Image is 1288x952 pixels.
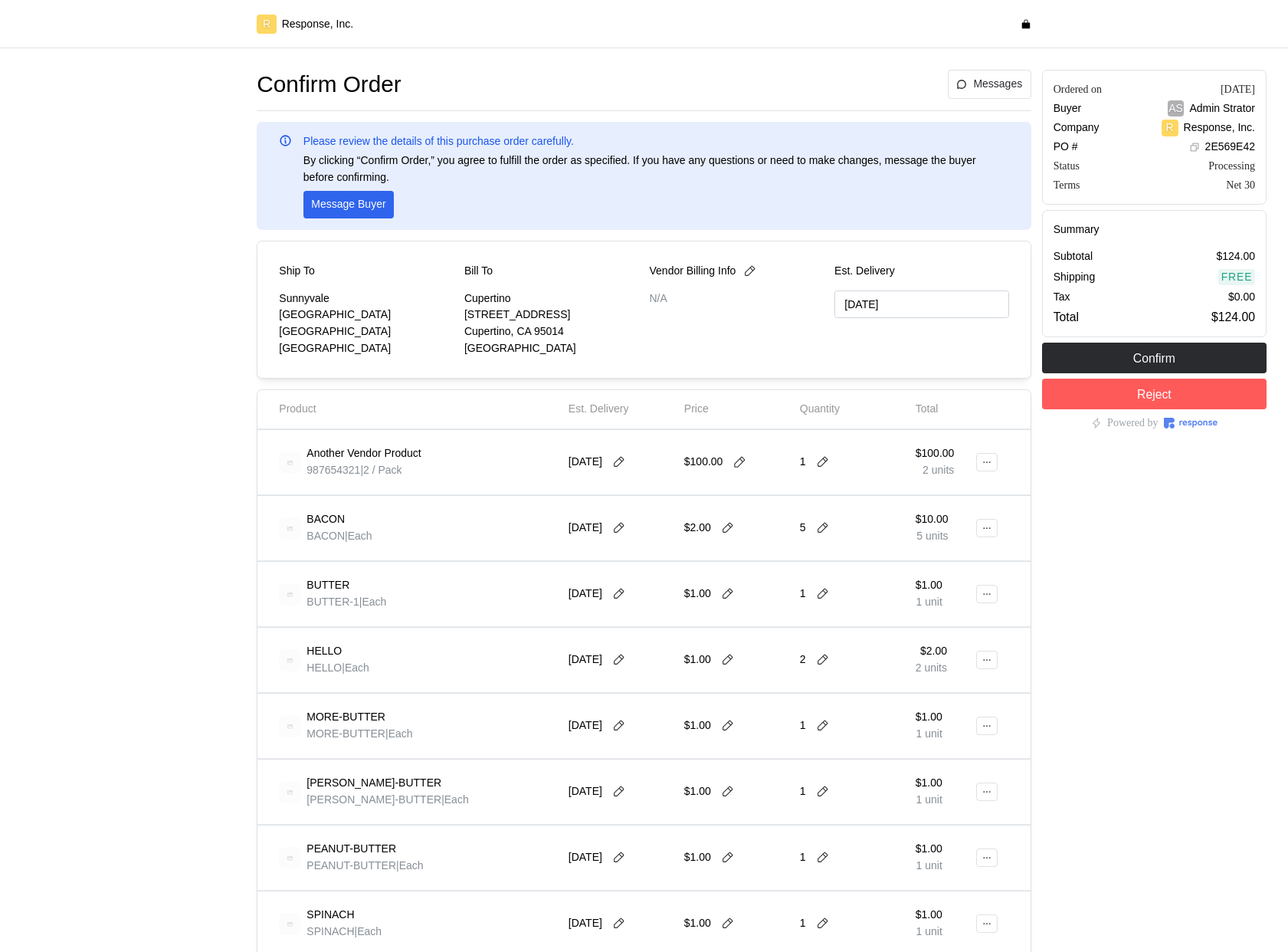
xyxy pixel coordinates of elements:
p: Please review the details of this purchase order carefully. [303,133,574,150]
p: By clicking “Confirm Order,” you agree to fulfill the order as specified. If you have any questio... [303,153,1009,185]
p: 1 [800,849,806,866]
p: [GEOGRAPHIC_DATA] [279,340,454,357]
div: Ordered on [1054,81,1102,97]
span: SPINACH [306,925,354,937]
p: [GEOGRAPHIC_DATA] [279,307,454,323]
p: [GEOGRAPHIC_DATA] [464,340,639,357]
p: [STREET_ADDRESS] [464,307,639,323]
div: Terms [1054,177,1080,193]
p: $1.00 [684,915,711,932]
p: Est. Delivery [834,263,1009,280]
p: Cupertino, CA 95014 [464,323,639,340]
p: 2 units [916,462,955,479]
p: Price [684,401,709,418]
p: 2E569E42 [1205,139,1255,156]
p: 1 unit [916,924,942,941]
span: BUTTER-1 [306,596,359,608]
p: [DATE] [569,717,602,734]
p: 1 [800,454,806,471]
img: Response Logo [1164,418,1218,428]
p: 1 [800,783,806,800]
p: HELLO [306,643,342,660]
p: Quantity [800,401,840,418]
p: [DATE] [569,783,602,800]
p: R [1166,120,1174,136]
p: AS [1168,100,1183,117]
input: MM/DD/YYYY [834,291,1009,319]
span: | Each [396,859,424,872]
span: 987654321 [306,464,360,476]
p: $124.00 [1211,307,1255,327]
p: BUTTER [306,577,349,594]
p: 2 [800,652,806,668]
p: [GEOGRAPHIC_DATA] [279,323,454,340]
p: PO # [1054,139,1078,156]
p: $1.00 [684,586,711,602]
p: Product [279,401,316,418]
span: MORE-BUTTER [306,727,385,740]
button: Confirm [1042,343,1267,373]
p: Reject [1137,385,1172,404]
p: Admin Strator [1189,100,1255,117]
span: | Each [441,793,469,806]
p: $0.00 [1228,289,1255,306]
img: svg%3e [279,781,301,803]
p: Total [1054,307,1079,327]
p: $2.00 [684,520,711,537]
p: 1 unit [916,792,942,809]
p: SPINACH [306,907,354,924]
p: 1 [800,915,806,932]
p: Tax [1054,289,1070,306]
p: 1 unit [916,858,942,875]
span: | 2 / Pack [360,464,401,476]
button: Reject [1042,379,1267,409]
div: Status [1054,158,1080,174]
img: svg%3e [279,517,301,540]
img: svg%3e [279,715,301,737]
p: Subtotal [1054,248,1093,265]
p: 1 [800,717,806,734]
p: Cupertino [464,291,639,307]
span: PEANUT-BUTTER [306,859,396,872]
p: $1.00 [916,841,942,858]
p: 1 unit [916,726,942,743]
img: svg%3e [279,583,301,606]
p: Another Vendor Product [306,445,421,462]
img: svg%3e [279,451,301,474]
button: Messages [948,70,1031,99]
p: 5 units [916,528,949,545]
span: BACON [306,530,345,542]
span: | Each [359,596,387,608]
span: | Each [355,925,382,937]
p: Confirm [1133,349,1175,368]
p: Response, Inc. [1184,120,1255,136]
p: Message Buyer [311,196,385,213]
p: $1.00 [916,577,942,594]
p: Bill To [464,263,493,280]
p: $1.00 [684,717,711,734]
p: $10.00 [916,511,949,528]
p: [DATE] [569,652,602,668]
p: Company [1054,120,1100,136]
p: [DATE] [569,454,602,471]
p: Ship To [279,263,314,280]
p: Sunnyvale [279,291,454,307]
div: Processing [1208,158,1255,174]
p: [DATE] [569,849,602,866]
h5: Summary [1054,222,1255,238]
p: [DATE] [569,915,602,932]
p: $1.00 [684,652,711,668]
p: Vendor Billing Info [650,263,736,280]
p: Response, Inc. [282,16,353,33]
p: $1.00 [916,775,942,792]
p: Free [1221,269,1253,286]
p: Total [916,401,939,418]
p: R [263,16,270,33]
p: [DATE] [569,520,602,537]
p: $1.00 [684,849,711,866]
span: | Each [385,727,413,740]
p: [PERSON_NAME]-BUTTER [306,775,441,792]
p: $100.00 [916,445,955,462]
span: HELLO [306,661,342,674]
p: PEANUT-BUTTER [306,841,396,858]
